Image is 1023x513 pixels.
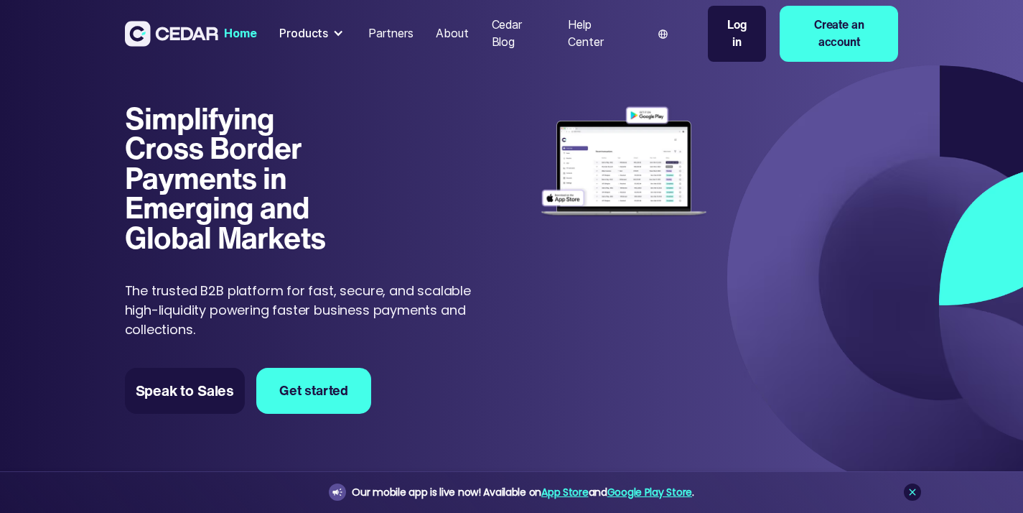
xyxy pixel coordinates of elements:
[492,17,546,51] div: Cedar Blog
[538,103,710,221] img: Dashboard of transactions
[430,18,474,50] a: About
[224,25,256,42] div: Home
[722,17,752,51] div: Log in
[368,25,414,42] div: Partners
[568,17,627,51] div: Help Center
[256,368,371,414] a: Get started
[780,6,899,62] a: Create an account
[125,368,246,414] a: Speak to Sales
[436,25,468,42] div: About
[363,18,419,50] a: Partners
[279,25,328,42] div: Products
[658,29,668,39] img: world icon
[274,19,351,48] div: Products
[562,9,632,58] a: Help Center
[486,9,551,58] a: Cedar Blog
[125,281,481,339] p: The trusted B2B platform for fast, secure, and scalable high-liquidity powering faster business p...
[125,103,339,253] h1: Simplifying Cross Border Payments in Emerging and Global Markets
[708,6,766,62] a: Log in
[218,18,262,50] a: Home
